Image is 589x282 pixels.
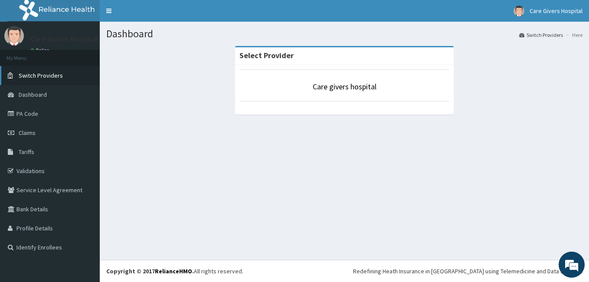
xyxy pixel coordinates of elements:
span: Switch Providers [19,72,63,79]
h1: Dashboard [106,28,582,39]
strong: Copyright © 2017 . [106,267,194,275]
a: Online [30,47,51,53]
a: Switch Providers [519,31,563,39]
span: Care Givers Hospital [530,7,582,15]
span: Dashboard [19,91,47,98]
p: Care Givers Hospital [30,35,98,43]
span: Tariffs [19,148,34,156]
strong: Select Provider [239,50,294,60]
div: Redefining Heath Insurance in [GEOGRAPHIC_DATA] using Telemedicine and Data Science! [353,267,582,275]
span: Claims [19,129,36,137]
li: Here [564,31,582,39]
img: User Image [4,26,24,46]
footer: All rights reserved. [100,260,589,282]
a: Care givers hospital [313,82,376,92]
img: User Image [514,6,524,16]
a: RelianceHMO [155,267,192,275]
